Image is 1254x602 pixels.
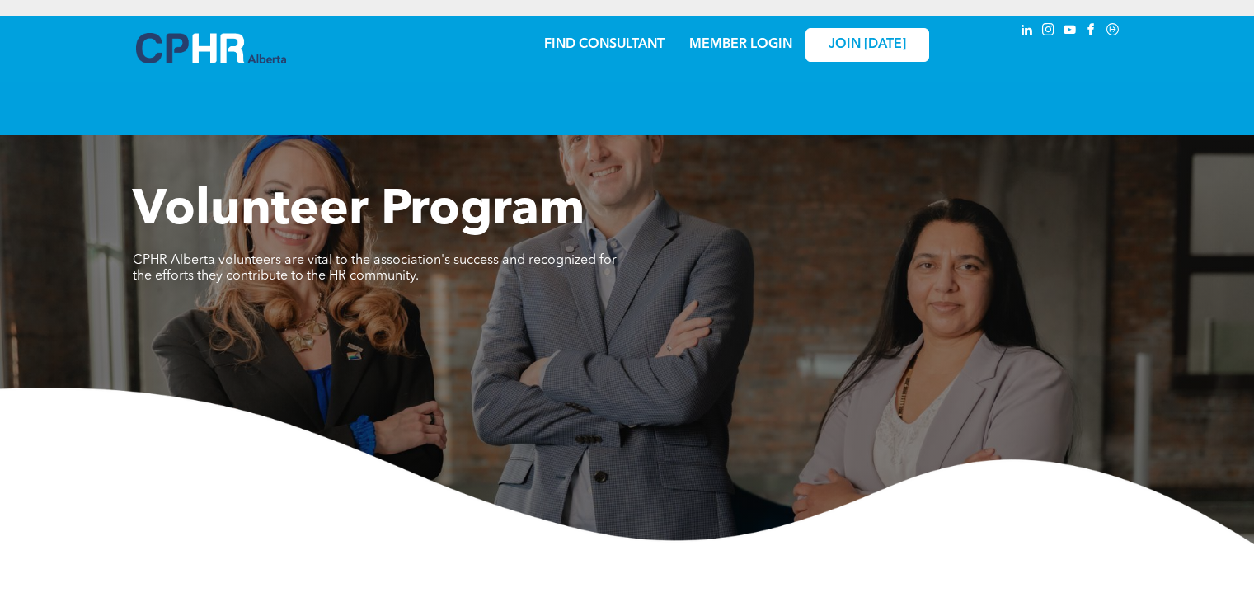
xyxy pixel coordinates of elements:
[544,38,665,51] a: FIND CONSULTANT
[1040,21,1058,43] a: instagram
[133,186,585,236] span: Volunteer Program
[1061,21,1079,43] a: youtube
[805,28,929,62] a: JOIN [DATE]
[1083,21,1101,43] a: facebook
[133,254,617,283] span: CPHR Alberta volunteers are vital to the association's success and recognized for the efforts the...
[1018,21,1036,43] a: linkedin
[136,33,286,63] img: A blue and white logo for cp alberta
[829,37,906,53] span: JOIN [DATE]
[1104,21,1122,43] a: Social network
[689,38,792,51] a: MEMBER LOGIN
